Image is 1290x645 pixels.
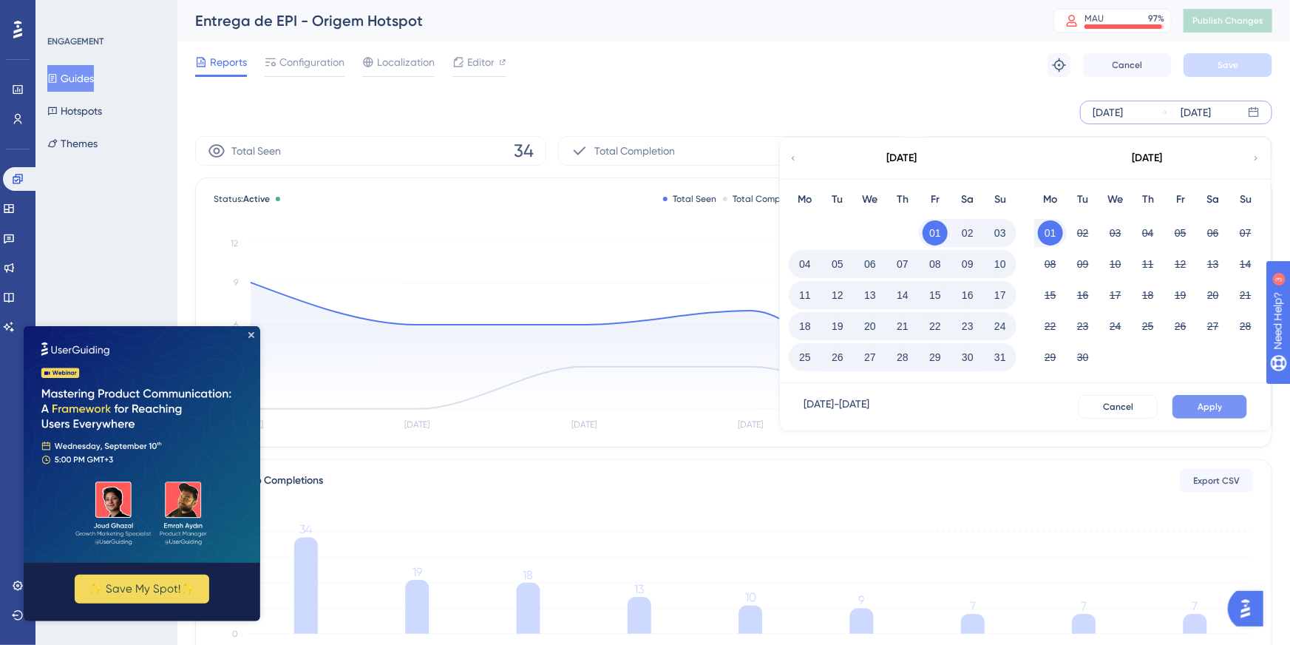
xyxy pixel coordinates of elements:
tspan: [DATE] [405,420,430,430]
button: 08 [923,251,948,277]
button: 25 [1135,314,1161,339]
button: 07 [1233,220,1258,246]
div: Entrega de EPI - Origem Hotspot [195,10,1016,31]
iframe: UserGuiding AI Assistant Launcher [1228,587,1272,631]
button: 21 [1233,283,1258,308]
button: 15 [923,283,948,308]
button: 04 [792,251,818,277]
button: 30 [1070,345,1096,370]
button: 27 [1201,314,1226,339]
tspan: 7 [1192,599,1198,613]
tspan: 9 [859,594,865,608]
button: 31 [988,345,1013,370]
button: 05 [1168,220,1193,246]
button: 10 [1103,251,1128,277]
div: Total Completion [723,193,805,205]
button: ✨ Save My Spot!✨ [51,249,186,277]
tspan: 18 [523,568,534,582]
button: 16 [955,283,980,308]
span: Need Help? [35,4,92,21]
button: 19 [1168,283,1193,308]
button: 19 [825,314,850,339]
div: [DATE] [1181,104,1211,121]
div: Total Seen [663,193,717,205]
tspan: 0 [232,629,238,639]
button: Cancel [1083,53,1172,77]
div: Su [984,191,1016,209]
button: 18 [792,314,818,339]
button: 14 [1233,251,1258,277]
button: 17 [988,283,1013,308]
span: Editor [467,53,495,71]
button: 11 [792,283,818,308]
span: Cancel [1103,401,1133,413]
tspan: 7 [1081,599,1087,613]
span: Export CSV [1194,475,1240,487]
button: 30 [955,345,980,370]
button: 13 [858,283,883,308]
div: Tu [821,191,854,209]
div: MAU [1084,13,1104,24]
button: 28 [1233,314,1258,339]
span: Cancel [1113,59,1143,71]
button: 13 [1201,251,1226,277]
div: Th [1132,191,1164,209]
button: 06 [858,251,883,277]
button: 12 [825,283,850,308]
button: 11 [1135,251,1161,277]
button: 22 [1038,314,1063,339]
div: Mo [1034,191,1067,209]
div: Total Step Completions [214,472,323,490]
button: Themes [47,130,98,157]
button: 28 [890,345,915,370]
button: 22 [923,314,948,339]
div: [DATE] [1133,149,1163,167]
button: 09 [955,251,980,277]
tspan: 10 [745,591,756,605]
div: ENGAGEMENT [47,36,103,47]
div: Mo [789,191,821,209]
tspan: 12 [231,238,238,249]
tspan: 9 [234,277,238,288]
button: 24 [988,314,1013,339]
button: 03 [988,220,1013,246]
span: 34 [514,139,534,163]
button: Export CSV [1180,469,1254,493]
span: Configuration [279,53,344,71]
tspan: 6 [234,320,238,330]
div: Su [1229,191,1262,209]
tspan: 7 [970,599,976,613]
div: 97 % [1148,13,1164,24]
button: 21 [890,314,915,339]
span: Localization [377,53,435,71]
button: 02 [1070,220,1096,246]
span: Save [1218,59,1238,71]
div: Close Preview [225,6,231,12]
div: Sa [1197,191,1229,209]
div: Sa [951,191,984,209]
button: 23 [1070,314,1096,339]
div: Th [886,191,919,209]
div: Fr [919,191,951,209]
button: 18 [1135,283,1161,308]
div: We [1099,191,1132,209]
button: 02 [955,220,980,246]
button: 03 [1103,220,1128,246]
button: Hotspots [47,98,102,124]
span: Status: [214,193,270,205]
span: Publish Changes [1192,15,1263,27]
button: 04 [1135,220,1161,246]
div: Fr [1164,191,1197,209]
div: Tu [1067,191,1099,209]
button: 01 [1038,220,1063,246]
button: Guides [47,65,94,92]
button: 26 [825,345,850,370]
button: 14 [890,283,915,308]
tspan: [DATE] [739,420,764,430]
button: 01 [923,220,948,246]
div: [DATE] [887,149,917,167]
span: Total Completion [594,142,675,160]
button: 20 [1201,283,1226,308]
button: 16 [1070,283,1096,308]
